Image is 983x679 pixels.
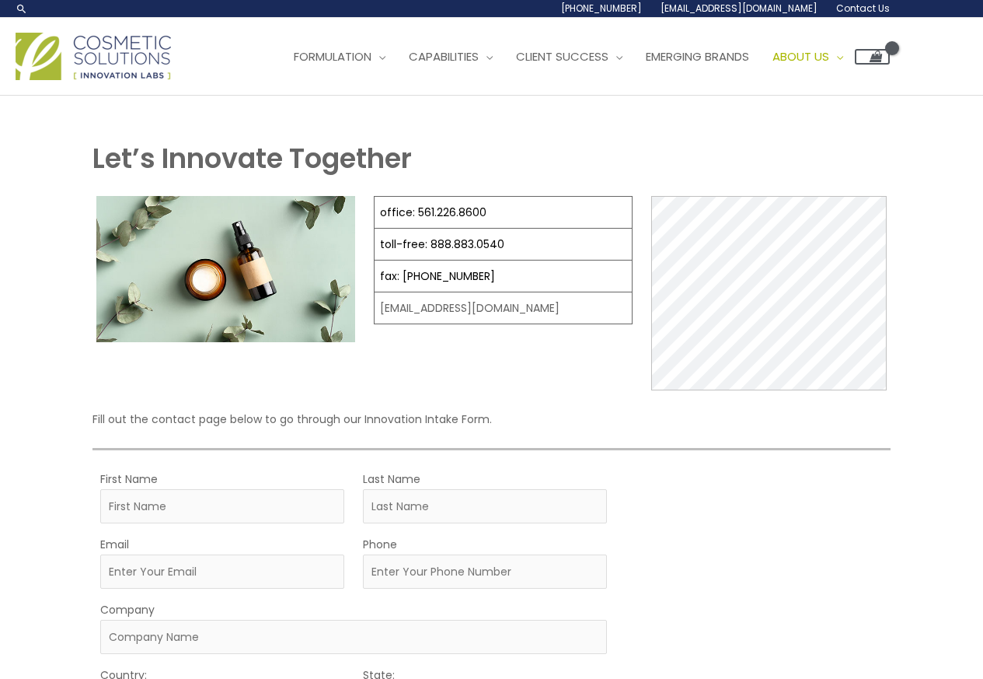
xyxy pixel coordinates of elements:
[100,600,155,620] label: Company
[409,48,479,65] span: Capabilities
[16,2,28,15] a: Search icon link
[836,2,890,15] span: Contact Us
[634,33,761,80] a: Emerging Brands
[100,534,129,555] label: Email
[270,33,890,80] nav: Site Navigation
[380,205,486,220] a: office: 561.226.8600
[561,2,642,15] span: [PHONE_NUMBER]
[100,489,344,523] input: First Name
[516,48,608,65] span: Client Success
[363,469,420,489] label: Last Name
[761,33,855,80] a: About Us
[380,268,495,284] a: fax: [PHONE_NUMBER]
[397,33,504,80] a: Capabilities
[363,489,607,523] input: Last Name
[363,555,607,589] input: Enter Your Phone Number
[661,2,817,15] span: [EMAIL_ADDRESS][DOMAIN_NAME]
[855,49,890,65] a: View Shopping Cart, empty
[380,236,504,252] a: toll-free: 888.883.0540
[100,469,158,489] label: First Name
[646,48,749,65] span: Emerging Brands
[375,292,633,324] td: [EMAIL_ADDRESS][DOMAIN_NAME]
[504,33,634,80] a: Client Success
[294,48,371,65] span: Formulation
[772,48,829,65] span: About Us
[100,555,344,589] input: Enter Your Email
[92,409,891,429] p: Fill out the contact page below to go through our Innovation Intake Form.
[16,33,171,80] img: Cosmetic Solutions Logo
[282,33,397,80] a: Formulation
[92,139,412,177] strong: Let’s Innovate Together
[100,620,607,654] input: Company Name
[96,196,355,342] img: Contact page image for private label skincare manufacturer Cosmetic solutions shows a skin care b...
[363,534,397,555] label: Phone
